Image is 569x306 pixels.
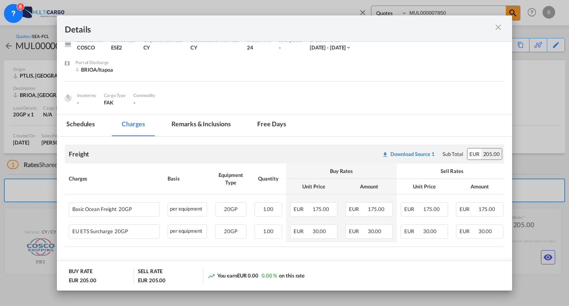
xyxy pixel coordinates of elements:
span: EUR [460,228,477,234]
div: Basis [168,175,207,182]
th: Amount [452,179,507,194]
div: EUR [467,148,481,160]
span: 20GP [224,228,237,234]
div: CY [143,44,183,51]
span: EUR [294,206,311,212]
md-icon: icon-download [382,151,388,158]
div: SELL RATE [138,268,162,277]
th: Unit Price [286,179,341,194]
span: 0.00 % [262,272,277,279]
span: 20GP [117,206,132,212]
div: Sub Total [443,150,463,158]
span: EUR 0.00 [237,272,258,279]
div: CY [190,44,239,51]
div: EUR 205.00 [138,277,166,284]
div: Freight [69,150,89,158]
span: EUR [404,228,422,234]
div: Quantity [254,175,282,182]
div: 1 Jul 2025 - 31 Aug 2025 [310,44,346,51]
span: EUR [460,206,477,212]
div: Sell Rates [401,167,503,175]
span: 20GP [113,228,128,234]
span: 1.00 [263,206,274,212]
div: Incoterms [77,92,96,99]
div: per equipment [168,202,207,217]
span: - [134,99,136,106]
span: EUR [404,206,422,212]
span: EUR [349,228,367,234]
span: 1.00 [263,228,274,234]
div: BRIOA/Itapoa [75,66,139,73]
md-tab-item: Schedules [57,114,104,136]
span: 175.00 [479,206,495,212]
button: Download original source rate sheet [378,147,439,161]
div: - [77,99,96,106]
md-icon: icon-chevron-down [346,45,351,50]
div: COSCO [77,44,103,51]
div: per equipment [168,224,207,239]
span: ESE2 [111,44,122,51]
div: FAK [104,99,126,106]
div: Download original source rate sheet [382,151,435,157]
div: EU ETS Surcharge [72,225,135,234]
span: 20GP [224,206,237,212]
md-dialog: Port of ... [57,15,512,291]
div: Basic Ocean Freight [72,203,135,212]
span: 30.00 [313,228,326,234]
div: Buy Rates [290,167,393,175]
md-icon: icon-trending-up [207,272,215,280]
div: Equipment Type [215,171,247,186]
div: BUY RATE [69,268,92,277]
div: Port of Discharge [75,59,139,66]
span: 175.00 [368,206,384,212]
div: EUR 205.00 [69,277,96,284]
div: 24 [247,44,271,51]
md-tab-item: Charges [112,114,154,136]
div: Cargo Type [104,92,126,99]
div: Charges [69,175,160,182]
md-pagination-wrapper: Use the left and right arrow keys to navigate between tabs [57,114,303,136]
div: Commodity [134,92,155,99]
span: 175.00 [423,206,440,212]
img: cargo.png [64,93,72,102]
md-tab-item: Free days [248,114,295,136]
th: Unit Price [397,179,452,194]
div: Details [65,23,460,33]
span: 30.00 [479,228,492,234]
div: You earn on this rate [207,272,305,280]
span: 30.00 [368,228,382,234]
th: Amount [341,179,397,194]
span: 175.00 [313,206,329,212]
div: 205.00 [481,148,502,160]
md-icon: icon-close m-3 fg-AAA8AD cursor [494,23,503,32]
div: - [279,44,302,51]
span: EUR [294,228,311,234]
div: Download Source 1 [390,151,435,157]
span: 30.00 [423,228,437,234]
md-tab-item: Remarks & Inclusions [162,114,240,136]
div: Download original source rate sheet [378,151,439,157]
span: EUR [349,206,367,212]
